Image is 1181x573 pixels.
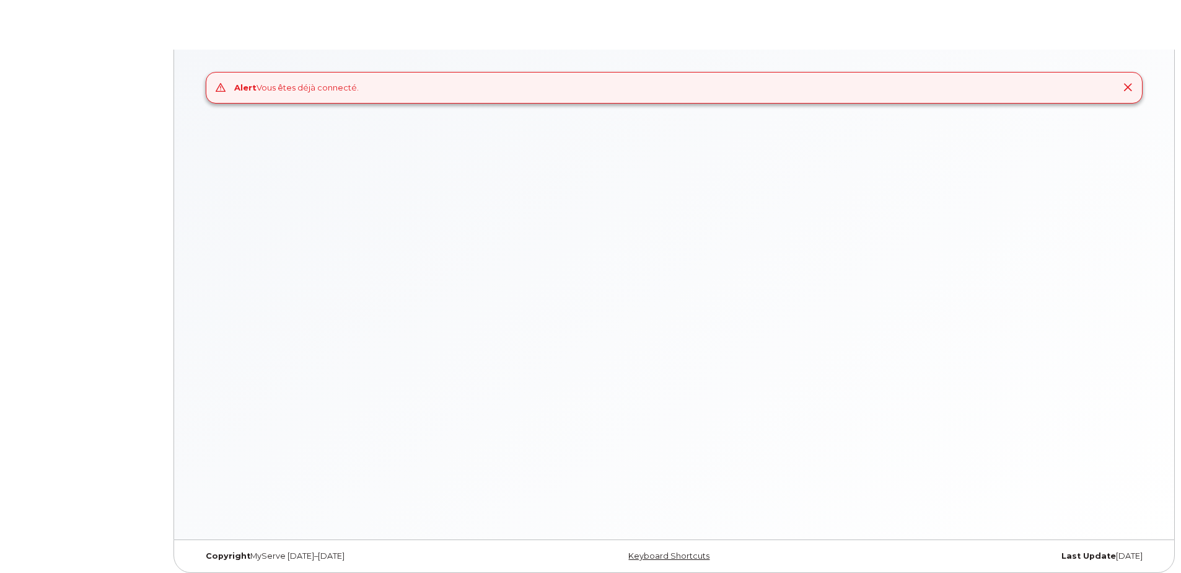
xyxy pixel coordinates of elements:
strong: Copyright [206,551,250,561]
div: MyServe [DATE]–[DATE] [196,551,515,561]
strong: Alert [234,82,257,92]
strong: Last Update [1061,551,1116,561]
a: Keyboard Shortcuts [628,551,709,561]
div: [DATE] [833,551,1152,561]
div: Vous êtes déjà connecté. [234,82,359,94]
